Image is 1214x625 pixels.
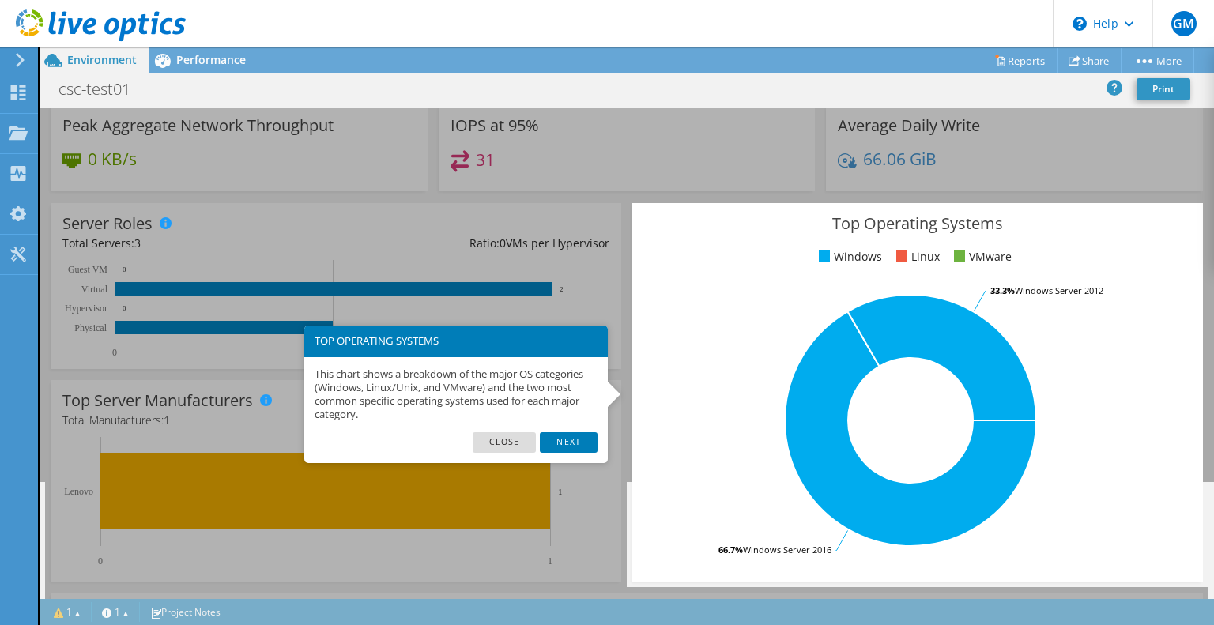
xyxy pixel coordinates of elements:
[91,602,140,622] a: 1
[1171,11,1197,36] span: GM
[51,81,155,98] h1: csc-test01
[1137,78,1190,100] a: Print
[315,367,598,422] p: This chart shows a breakdown of the major OS categories (Windows, Linux/Unix, and VMware) and the...
[139,602,232,622] a: Project Notes
[982,48,1058,73] a: Reports
[315,336,598,346] h3: TOP OPERATING SYSTEMS
[1121,48,1194,73] a: More
[473,432,537,453] a: Close
[176,52,246,67] span: Performance
[43,602,92,622] a: 1
[67,52,137,67] span: Environment
[540,432,597,453] a: Next
[1073,17,1087,31] svg: \n
[1057,48,1122,73] a: Share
